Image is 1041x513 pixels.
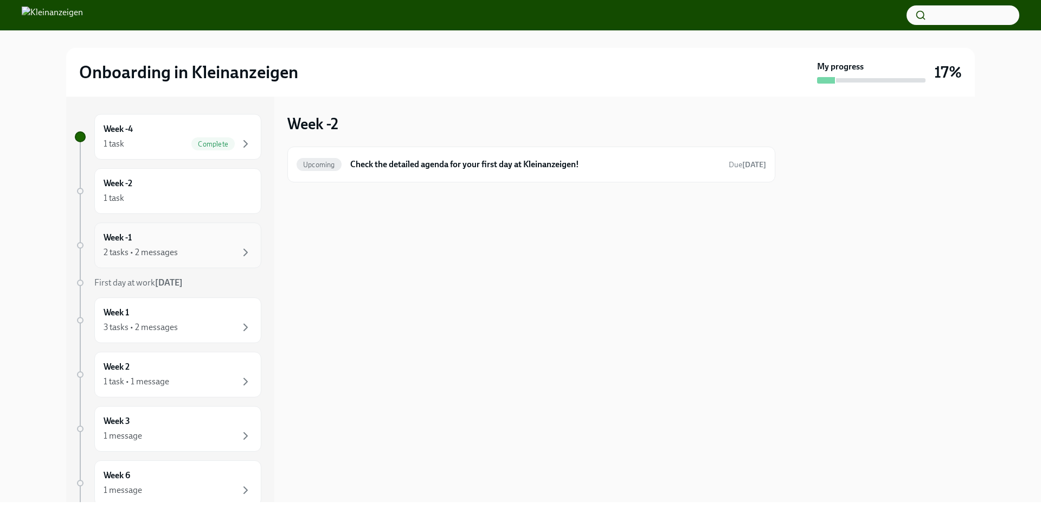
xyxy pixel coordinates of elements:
[104,430,142,442] div: 1 message
[75,460,261,506] a: Week 61 message
[79,61,298,83] h2: Onboarding in Kleinanzeigen
[104,178,132,189] h6: Week -2
[75,277,261,289] a: First day at work[DATE]
[104,484,142,496] div: 1 message
[104,138,124,150] div: 1 task
[104,470,130,482] h6: Week 6
[22,7,83,24] img: Kleinanzeigen
[75,406,261,452] a: Week 31 message
[104,246,178,258] div: 2 tasks • 2 messages
[729,160,766,170] span: October 28th, 2025 08:00
[350,159,720,170] h6: Check the detailed agenda for your first day at Kleinanzeigen!
[104,123,133,135] h6: Week -4
[191,140,235,148] span: Complete
[104,361,130,373] h6: Week 2
[104,307,129,319] h6: Week 1
[934,62,962,82] h3: 17%
[742,160,766,169] strong: [DATE]
[94,277,183,288] span: First day at work
[104,415,130,427] h6: Week 3
[104,376,169,388] div: 1 task • 1 message
[75,114,261,160] a: Week -41 taskComplete
[729,160,766,169] span: Due
[75,223,261,268] a: Week -12 tasks • 2 messages
[287,114,338,134] h3: Week -2
[75,352,261,397] a: Week 21 task • 1 message
[155,277,183,288] strong: [DATE]
[817,61,864,73] strong: My progress
[104,232,132,244] h6: Week -1
[104,192,124,204] div: 1 task
[297,156,766,173] a: UpcomingCheck the detailed agenda for your first day at Kleinanzeigen!Due[DATE]
[75,297,261,343] a: Week 13 tasks • 2 messages
[297,161,342,169] span: Upcoming
[75,168,261,214] a: Week -21 task
[104,321,178,333] div: 3 tasks • 2 messages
